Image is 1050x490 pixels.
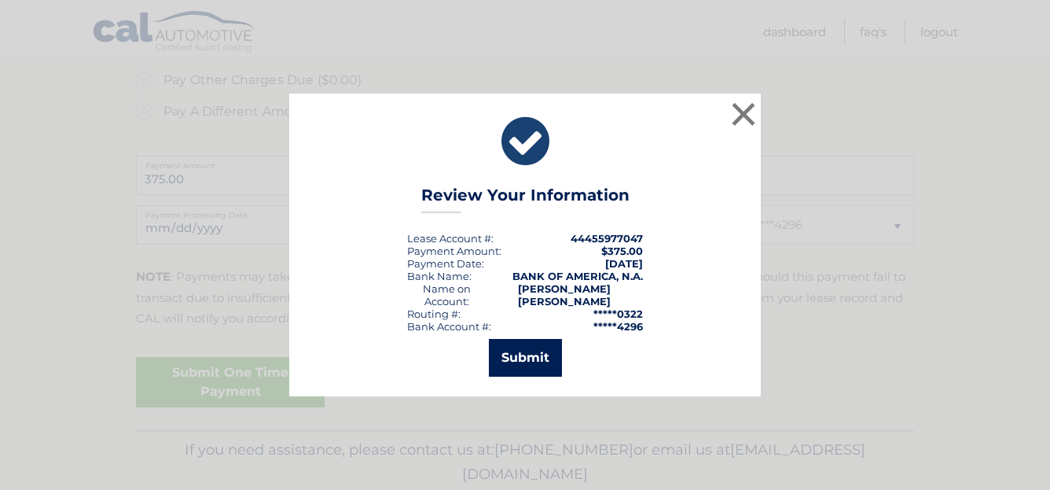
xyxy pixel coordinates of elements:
[407,257,484,270] div: :
[407,270,472,282] div: Bank Name:
[571,232,643,245] strong: 44455977047
[407,245,501,257] div: Payment Amount:
[407,232,494,245] div: Lease Account #:
[601,245,643,257] span: $375.00
[421,186,630,213] h3: Review Your Information
[407,320,491,333] div: Bank Account #:
[407,308,461,320] div: Routing #:
[518,282,611,308] strong: [PERSON_NAME] [PERSON_NAME]
[407,282,486,308] div: Name on Account:
[605,257,643,270] span: [DATE]
[512,270,643,282] strong: BANK OF AMERICA, N.A.
[489,339,562,377] button: Submit
[407,257,482,270] span: Payment Date
[728,98,759,130] button: ×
